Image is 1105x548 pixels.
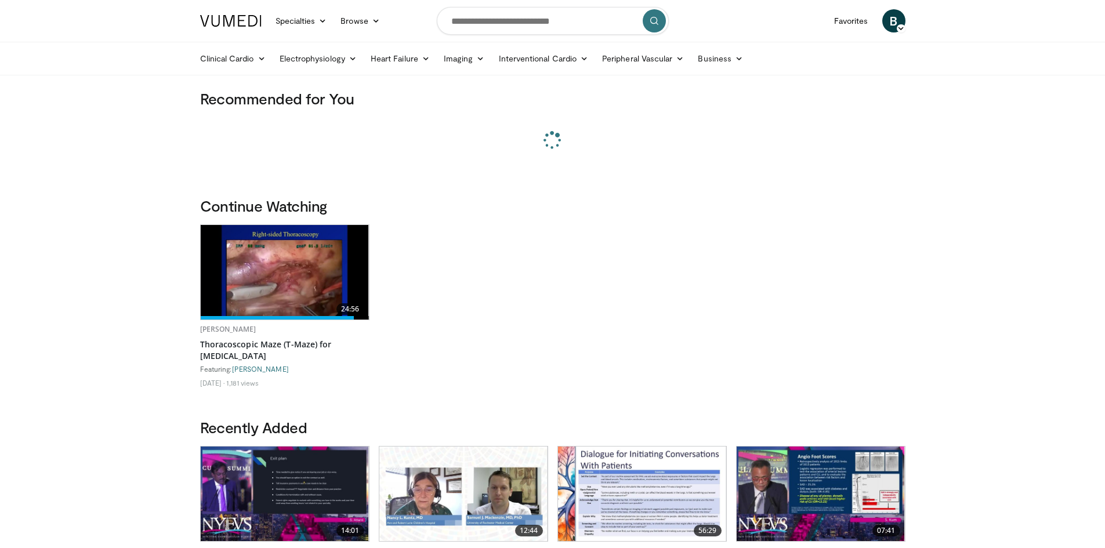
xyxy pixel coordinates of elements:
img: 674d866b-5998-44a6-81e6-9c5a38f0eba2.620x360_q85_upscale.jpg [201,447,369,541]
span: 12:44 [515,525,543,536]
h3: Recommended for You [200,89,905,108]
a: 12:44 [379,447,548,541]
a: 14:01 [201,447,369,541]
a: 56:29 [558,447,726,541]
a: [PERSON_NAME] [200,324,256,334]
a: Interventional Cardio [492,47,596,70]
a: Thoracoscopic Maze (T-Maze) for [MEDICAL_DATA] [200,339,369,362]
a: Heart Failure [364,47,437,70]
a: Browse [334,9,387,32]
a: 24:56 [201,225,369,320]
h3: Continue Watching [200,197,905,215]
span: 24:56 [336,303,364,315]
span: 56:29 [694,525,722,536]
img: 2a8e3f39-ec71-405a-892e-c7039430bcfc.620x360_q85_upscale.jpg [737,447,905,541]
a: B [882,9,905,32]
a: Electrophysiology [273,47,364,70]
span: 07:41 [872,525,900,536]
a: Peripheral Vascular [595,47,691,70]
a: [PERSON_NAME] [232,365,289,373]
img: 9f260758-7bd1-412d-a6a5-a63c7b7df741.620x360_q85_upscale.jpg [379,447,548,541]
span: 14:01 [336,525,364,536]
img: 7cd39e99-dcbe-4d2c-98b2-7a0d07d6a50b.620x360_q85_upscale.jpg [201,225,369,320]
a: 07:41 [737,447,905,541]
a: Clinical Cardio [193,47,273,70]
h3: Recently Added [200,418,905,437]
img: e6526624-afbf-4e01-b191-253431dd5d24.620x360_q85_upscale.jpg [558,447,726,541]
li: 1,181 views [226,378,259,387]
a: Business [691,47,750,70]
li: [DATE] [200,378,225,387]
img: VuMedi Logo [200,15,262,27]
a: Imaging [437,47,492,70]
a: Favorites [827,9,875,32]
div: Featuring: [200,364,369,373]
a: Specialties [269,9,334,32]
input: Search topics, interventions [437,7,669,35]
